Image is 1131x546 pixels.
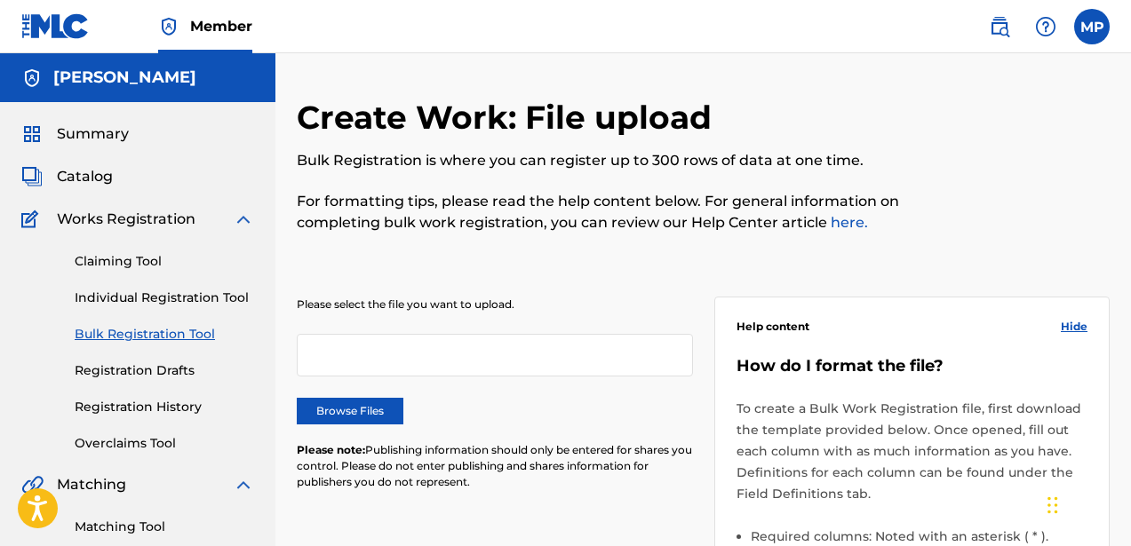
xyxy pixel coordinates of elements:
p: Publishing information should only be entered for shares you control. Please do not enter publish... [297,442,693,490]
a: here. [827,214,868,231]
p: For formatting tips, please read the help content below. For general information on completing bu... [297,191,923,233]
span: Member [190,16,252,36]
img: Accounts [21,67,43,89]
img: Works Registration [21,209,44,230]
iframe: Resource Center [1081,322,1131,465]
span: Please note: [297,443,365,456]
img: Matching [21,474,44,495]
a: Public Search [982,9,1017,44]
span: Works Registration [57,209,195,230]
span: Catalog [57,166,113,187]
img: Catalog [21,166,43,187]
img: help [1035,16,1056,37]
a: Overclaims Tool [75,434,254,453]
span: Hide [1061,319,1087,335]
iframe: Chat Widget [1042,461,1131,546]
a: Individual Registration Tool [75,289,254,307]
p: Please select the file you want to upload. [297,297,693,313]
a: Bulk Registration Tool [75,325,254,344]
a: Claiming Tool [75,252,254,271]
a: SummarySummary [21,123,129,145]
img: MLC Logo [21,13,90,39]
div: User Menu [1074,9,1110,44]
p: Bulk Registration is where you can register up to 300 rows of data at one time. [297,150,923,171]
img: search [989,16,1010,37]
h2: Create Work: File upload [297,98,721,138]
img: expand [233,209,254,230]
img: expand [233,474,254,495]
a: Registration Drafts [75,361,254,380]
a: Registration History [75,398,254,416]
span: Help content [737,319,809,335]
a: Matching Tool [75,518,254,536]
p: To create a Bulk Work Registration file, first download the template provided below. Once opened,... [737,398,1088,504]
h5: How do I format the file? [737,356,1088,376]
label: Browse Files [297,398,403,424]
span: Matching [57,474,126,495]
span: Summary [57,123,129,145]
img: Summary [21,123,43,145]
a: CatalogCatalog [21,166,113,187]
h5: Micheal Peterson [53,67,196,88]
div: Help [1028,9,1063,44]
div: Drag [1047,479,1058,532]
img: Top Rightsholder [158,16,179,37]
